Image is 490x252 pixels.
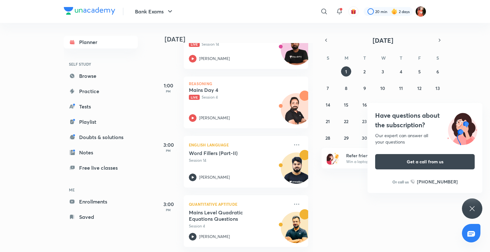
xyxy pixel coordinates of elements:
[341,116,351,126] button: September 22, 2025
[348,6,359,17] button: avatar
[64,161,138,174] a: Free live classes
[363,69,366,75] abbr: September 2, 2025
[417,102,422,108] abbr: September 19, 2025
[435,85,440,91] abbr: September 13, 2025
[418,55,421,61] abbr: Friday
[400,69,402,75] abbr: September 4, 2025
[345,85,347,91] abbr: September 8, 2025
[64,131,138,144] a: Doubts & solutions
[64,100,138,113] a: Tests
[399,85,403,91] abbr: September 11, 2025
[344,102,348,108] abbr: September 15, 2025
[414,83,425,93] button: September 12, 2025
[199,56,230,62] p: [PERSON_NAME]
[345,69,347,75] abbr: September 1, 2025
[415,6,426,17] img: Minakshi gakre
[341,133,351,143] button: September 29, 2025
[411,178,458,185] a: [PHONE_NUMBER]
[375,132,475,145] div: Our expert can answer all your questions
[323,133,333,143] button: September 28, 2025
[156,149,181,152] p: PM
[433,100,443,110] button: September 20, 2025
[442,111,482,145] img: ttu_illustration_new.svg
[341,66,351,77] button: September 1, 2025
[373,36,393,45] span: [DATE]
[362,118,367,124] abbr: September 23, 2025
[433,66,443,77] button: September 6, 2025
[281,37,312,68] img: Avatar
[131,5,178,18] button: Bank Exams
[64,59,138,70] h6: SELF STUDY
[360,116,370,126] button: September 23, 2025
[362,102,367,108] abbr: September 16, 2025
[341,83,351,93] button: September 8, 2025
[156,208,181,212] p: PM
[326,118,330,124] abbr: September 21, 2025
[199,115,230,121] p: [PERSON_NAME]
[281,97,312,127] img: Avatar
[378,100,388,110] button: September 17, 2025
[330,36,435,45] button: [DATE]
[375,111,475,130] h4: Have questions about the subscription?
[323,100,333,110] button: September 14, 2025
[391,8,397,15] img: streak
[189,42,200,47] span: Live
[435,102,440,108] abbr: September 20, 2025
[189,150,268,156] h5: Word Fillers (Part-II)
[436,55,439,61] abbr: Saturday
[381,55,386,61] abbr: Wednesday
[189,41,289,47] p: Session 14
[414,66,425,77] button: September 5, 2025
[392,179,409,185] p: Or call us
[360,83,370,93] button: September 9, 2025
[199,234,230,240] p: [PERSON_NAME]
[396,66,406,77] button: September 4, 2025
[64,146,138,159] a: Notes
[165,35,315,43] h4: [DATE]
[326,102,330,108] abbr: September 14, 2025
[378,83,388,93] button: September 10, 2025
[362,135,367,141] abbr: September 30, 2025
[378,66,388,77] button: September 3, 2025
[400,55,402,61] abbr: Thursday
[325,135,330,141] abbr: September 28, 2025
[156,89,181,93] p: PM
[189,200,289,208] p: Quantitative Aptitude
[64,211,138,223] a: Saved
[417,85,421,91] abbr: September 12, 2025
[360,133,370,143] button: September 30, 2025
[380,85,385,91] abbr: September 10, 2025
[189,158,289,163] p: Session 14
[375,154,475,169] button: Get a call from us
[64,36,138,48] a: Planner
[344,135,349,141] abbr: September 29, 2025
[341,100,351,110] button: September 15, 2025
[418,69,421,75] abbr: September 5, 2025
[351,9,356,14] img: avatar
[346,152,425,159] h6: Refer friends
[156,200,181,208] h5: 3:00
[64,195,138,208] a: Enrollments
[64,7,115,16] a: Company Logo
[189,223,289,229] p: Session 4
[396,100,406,110] button: September 18, 2025
[345,55,348,61] abbr: Monday
[360,66,370,77] button: September 2, 2025
[323,83,333,93] button: September 7, 2025
[327,85,329,91] abbr: September 7, 2025
[189,94,289,100] p: Session 4
[382,69,384,75] abbr: September 3, 2025
[189,82,303,85] p: Reasoning
[189,141,289,149] p: English Language
[281,215,312,246] img: Avatar
[323,116,333,126] button: September 21, 2025
[396,83,406,93] button: September 11, 2025
[436,69,439,75] abbr: September 6, 2025
[433,83,443,93] button: September 13, 2025
[344,118,348,124] abbr: September 22, 2025
[64,7,115,15] img: Company Logo
[417,178,458,185] h6: [PHONE_NUMBER]
[363,55,366,61] abbr: Tuesday
[381,102,385,108] abbr: September 17, 2025
[346,159,425,165] p: Win a laptop, vouchers & more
